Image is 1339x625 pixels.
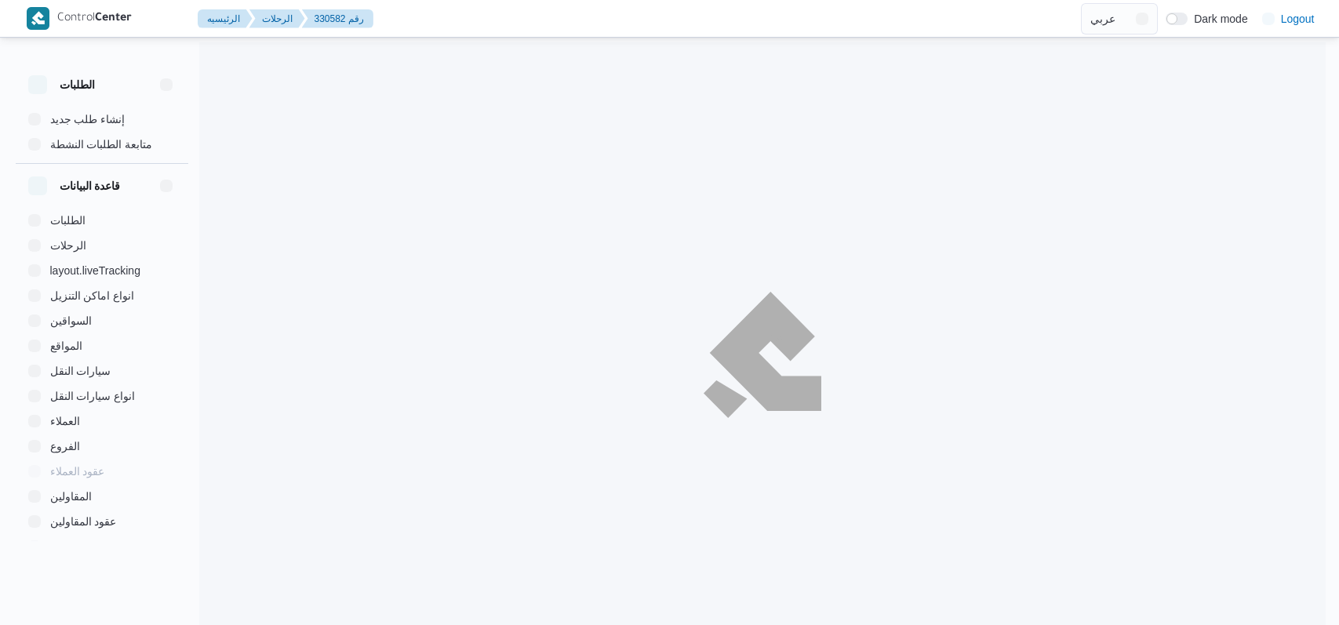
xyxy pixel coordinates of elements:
[50,211,86,230] span: الطلبات
[22,409,182,434] button: العملاء
[707,296,817,414] img: ILLA Logo
[302,9,373,28] button: 330582 رقم
[1256,3,1321,35] button: Logout
[22,358,182,383] button: سيارات النقل
[50,412,80,431] span: العملاء
[22,484,182,509] button: المقاولين
[60,176,121,195] h3: قاعدة البيانات
[22,258,182,283] button: layout.liveTracking
[50,236,86,255] span: الرحلات
[50,387,136,405] span: انواع سيارات النقل
[22,333,182,358] button: المواقع
[50,537,115,556] span: اجهزة التليفون
[16,107,188,163] div: الطلبات
[1281,9,1315,28] span: Logout
[22,509,182,534] button: عقود المقاولين
[50,110,126,129] span: إنشاء طلب جديد
[22,208,182,233] button: الطلبات
[22,534,182,559] button: اجهزة التليفون
[50,362,111,380] span: سيارات النقل
[198,9,253,28] button: الرئيسيه
[50,286,135,305] span: انواع اماكن التنزيل
[50,311,92,330] span: السواقين
[16,208,188,547] div: قاعدة البيانات
[22,132,182,157] button: متابعة الطلبات النشطة
[22,308,182,333] button: السواقين
[50,462,105,481] span: عقود العملاء
[1188,13,1247,25] span: Dark mode
[50,261,140,280] span: layout.liveTracking
[22,107,182,132] button: إنشاء طلب جديد
[22,459,182,484] button: عقود العملاء
[27,7,49,30] img: X8yXhbKr1z7QwAAAABJRU5ErkJggg==
[95,13,132,25] b: Center
[22,434,182,459] button: الفروع
[50,512,117,531] span: عقود المقاولين
[249,9,305,28] button: الرحلات
[50,135,153,154] span: متابعة الطلبات النشطة
[50,336,82,355] span: المواقع
[60,75,95,94] h3: الطلبات
[50,437,80,456] span: الفروع
[50,487,92,506] span: المقاولين
[22,383,182,409] button: انواع سيارات النقل
[28,176,176,195] button: قاعدة البيانات
[22,233,182,258] button: الرحلات
[22,283,182,308] button: انواع اماكن التنزيل
[28,75,176,94] button: الطلبات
